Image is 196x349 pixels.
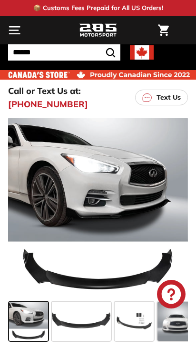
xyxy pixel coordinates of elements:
inbox-online-store-chat: Shopify online store chat [154,280,188,311]
a: Cart [153,17,174,44]
a: [PHONE_NUMBER] [8,98,88,111]
input: Search [8,44,120,61]
a: Text Us [135,90,188,105]
p: Call or Text Us at: [8,84,81,97]
p: Text Us [157,92,181,103]
img: Logo_285_Motorsport_areodynamics_components [79,22,117,39]
p: 📦 Customs Fees Prepaid for All US Orders! [33,3,163,13]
